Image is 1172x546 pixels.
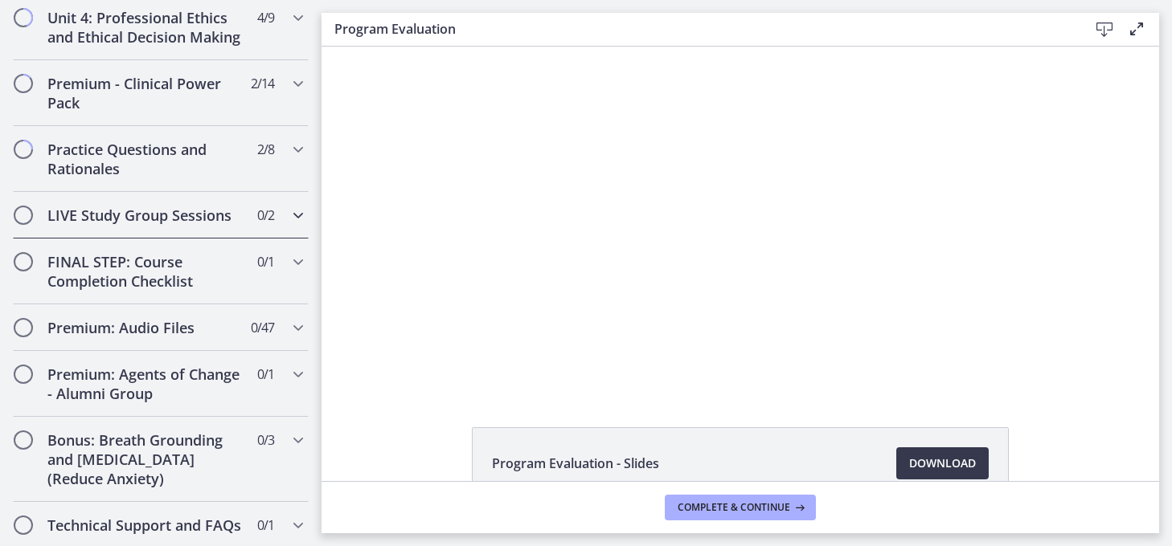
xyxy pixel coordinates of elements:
h2: Practice Questions and Rationales [47,140,244,178]
span: Program Evaluation - Slides [492,454,659,473]
h2: Technical Support and FAQs [47,515,244,535]
h2: Bonus: Breath Grounding and [MEDICAL_DATA] (Reduce Anxiety) [47,430,244,488]
span: 0 / 1 [257,365,274,384]
span: 2 / 14 [251,74,274,93]
span: 0 / 1 [257,515,274,535]
h2: Premium: Agents of Change - Alumni Group [47,365,244,403]
span: 0 / 3 [257,430,274,450]
h2: Unit 4: Professional Ethics and Ethical Decision Making [47,8,244,47]
h2: FINAL STEP: Course Completion Checklist [47,252,244,291]
h2: LIVE Study Group Sessions [47,206,244,225]
iframe: Video Lesson [322,47,1159,390]
span: 2 / 8 [257,140,274,159]
span: Complete & continue [678,501,790,514]
span: Download [909,454,976,473]
span: 0 / 2 [257,206,274,225]
span: 0 / 1 [257,252,274,271]
span: 4 / 9 [257,8,274,27]
h2: Premium - Clinical Power Pack [47,74,244,112]
button: Complete & continue [665,495,816,520]
a: Download [896,447,989,479]
span: 0 / 47 [251,318,274,337]
h3: Program Evaluation [334,19,1063,39]
h2: Premium: Audio Files [47,318,244,337]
